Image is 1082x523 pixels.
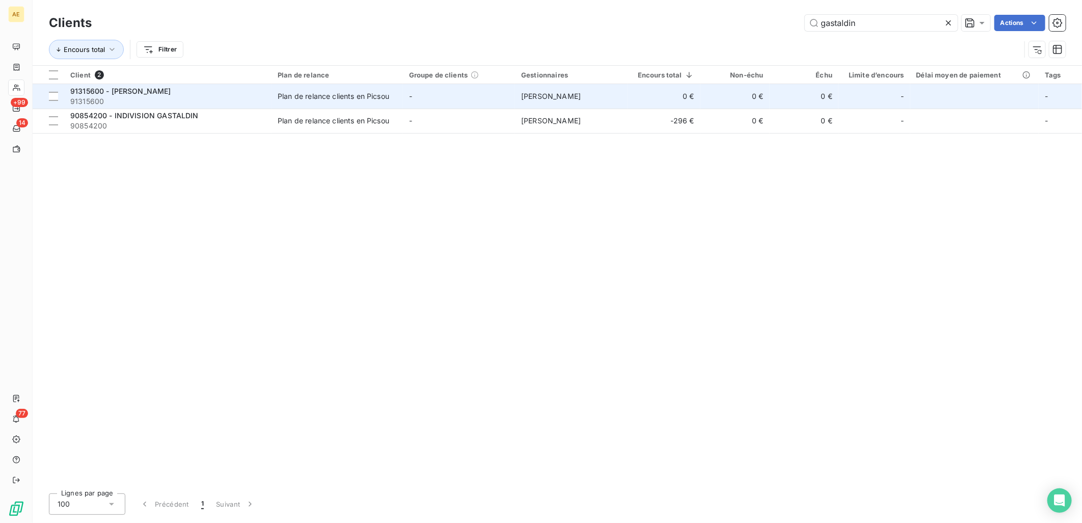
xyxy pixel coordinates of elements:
[8,501,24,517] img: Logo LeanPay
[521,92,581,100] span: [PERSON_NAME]
[628,84,700,109] td: 0 €
[70,111,199,120] span: 90854200 - INDIVISION GASTALDIN
[195,493,210,515] button: 1
[916,71,1033,79] div: Délai moyen de paiement
[1045,71,1076,79] div: Tags
[95,70,104,80] span: 2
[409,92,412,100] span: -
[994,15,1045,31] button: Actions
[49,40,124,59] button: Encours total
[1045,116,1048,125] span: -
[845,71,904,79] div: Limite d’encours
[770,84,839,109] td: 0 €
[1045,92,1048,100] span: -
[210,493,261,515] button: Suivant
[700,109,770,133] td: 0 €
[521,71,621,79] div: Gestionnaires
[700,84,770,109] td: 0 €
[770,109,839,133] td: 0 €
[58,499,70,509] span: 100
[805,15,958,31] input: Rechercher
[628,109,700,133] td: -296 €
[278,71,397,79] div: Plan de relance
[70,121,265,131] span: 90854200
[707,71,764,79] div: Non-échu
[1047,488,1072,513] div: Open Intercom Messenger
[901,91,904,101] span: -
[64,45,105,54] span: Encours total
[776,71,833,79] div: Échu
[409,116,412,125] span: -
[49,14,92,32] h3: Clients
[70,71,91,79] span: Client
[521,116,581,125] span: [PERSON_NAME]
[16,118,28,127] span: 14
[634,71,694,79] div: Encours total
[201,499,204,509] span: 1
[278,91,389,101] div: Plan de relance clients en Picsou
[16,409,28,418] span: 77
[278,116,389,126] div: Plan de relance clients en Picsou
[70,87,171,95] span: 91315600 - [PERSON_NAME]
[8,6,24,22] div: AE
[70,96,265,107] span: 91315600
[133,493,195,515] button: Précédent
[11,98,28,107] span: +99
[901,116,904,126] span: -
[137,41,183,58] button: Filtrer
[409,71,468,79] span: Groupe de clients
